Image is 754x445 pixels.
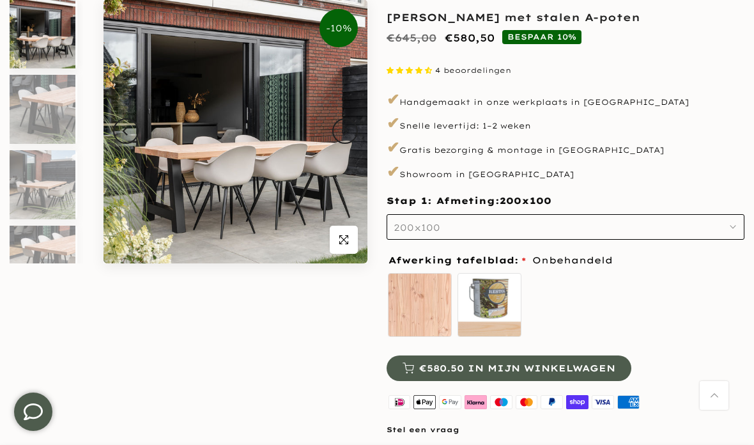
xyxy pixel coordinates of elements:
p: Handgemaakt in onze werkplaats in [GEOGRAPHIC_DATA] [387,89,744,111]
span: ✔ [387,113,399,132]
img: paypal [539,394,565,411]
span: 200x100 [500,195,551,208]
button: Previous [113,118,139,144]
a: Stel een vraag [387,425,459,434]
img: visa [590,394,616,411]
img: american express [615,394,641,411]
img: ideal [387,394,412,411]
img: shopify pay [565,394,590,411]
span: 4.50 stars [387,66,435,75]
span: ✔ [387,90,399,109]
button: 200x100 [387,214,744,240]
span: Onbehandeld [532,253,613,269]
span: €580.50 in mijn winkelwagen [419,364,615,373]
button: €580.50 in mijn winkelwagen [387,355,631,381]
img: google pay [438,394,463,411]
span: 4 beoordelingen [435,66,511,75]
img: apple pay [412,394,438,411]
button: Next [332,118,358,144]
ins: €580,50 [445,29,495,47]
iframe: toggle-frame [1,380,65,444]
h1: [PERSON_NAME] met stalen A-poten [387,12,744,22]
img: master [514,394,539,411]
a: Terug naar boven [700,381,728,410]
img: klarna [463,394,488,411]
p: Snelle levertijd: 1–2 weken [387,113,744,134]
span: BESPAAR 10% [502,30,581,44]
span: ✔ [387,162,399,181]
span: Stap 1: Afmeting: [387,195,551,207]
span: Afwerking tafelblad: [389,256,526,265]
img: Tuintafel douglas met stalen A-poten zwart voorkant [10,150,75,219]
del: €645,00 [387,31,436,44]
span: ✔ [387,137,399,157]
p: Showroom in [GEOGRAPHIC_DATA] [387,161,744,183]
p: Gratis bezorging & montage in [GEOGRAPHIC_DATA] [387,137,744,159]
span: 200x100 [394,222,440,233]
img: maestro [488,394,514,411]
